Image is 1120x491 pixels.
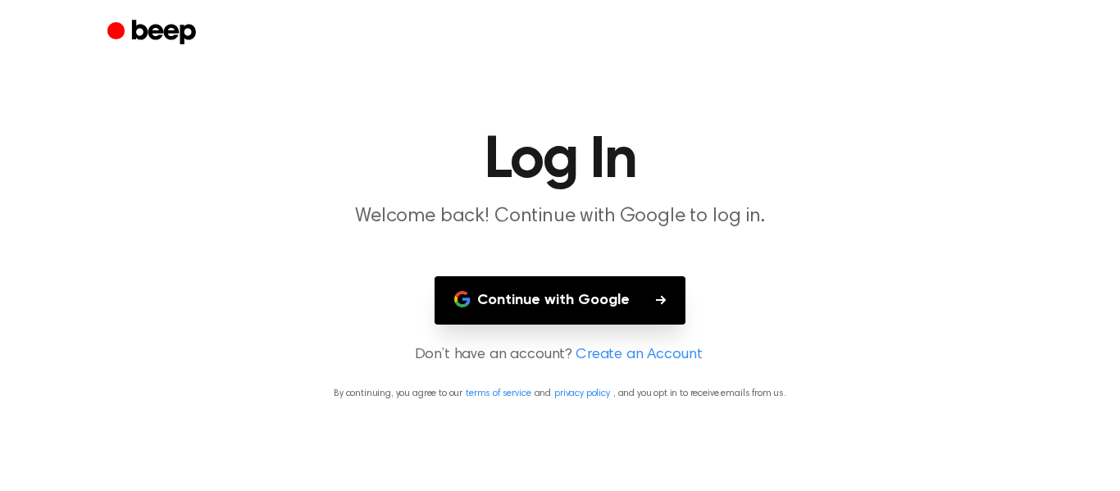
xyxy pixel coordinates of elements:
p: Don’t have an account? [20,344,1100,366]
a: Create an Account [576,344,702,366]
a: privacy policy [554,389,610,398]
p: By continuing, you agree to our and , and you opt in to receive emails from us. [20,386,1100,401]
a: terms of service [466,389,530,398]
a: Beep [107,17,200,49]
p: Welcome back! Continue with Google to log in. [245,203,875,230]
h1: Log In [140,131,980,190]
button: Continue with Google [435,276,685,325]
